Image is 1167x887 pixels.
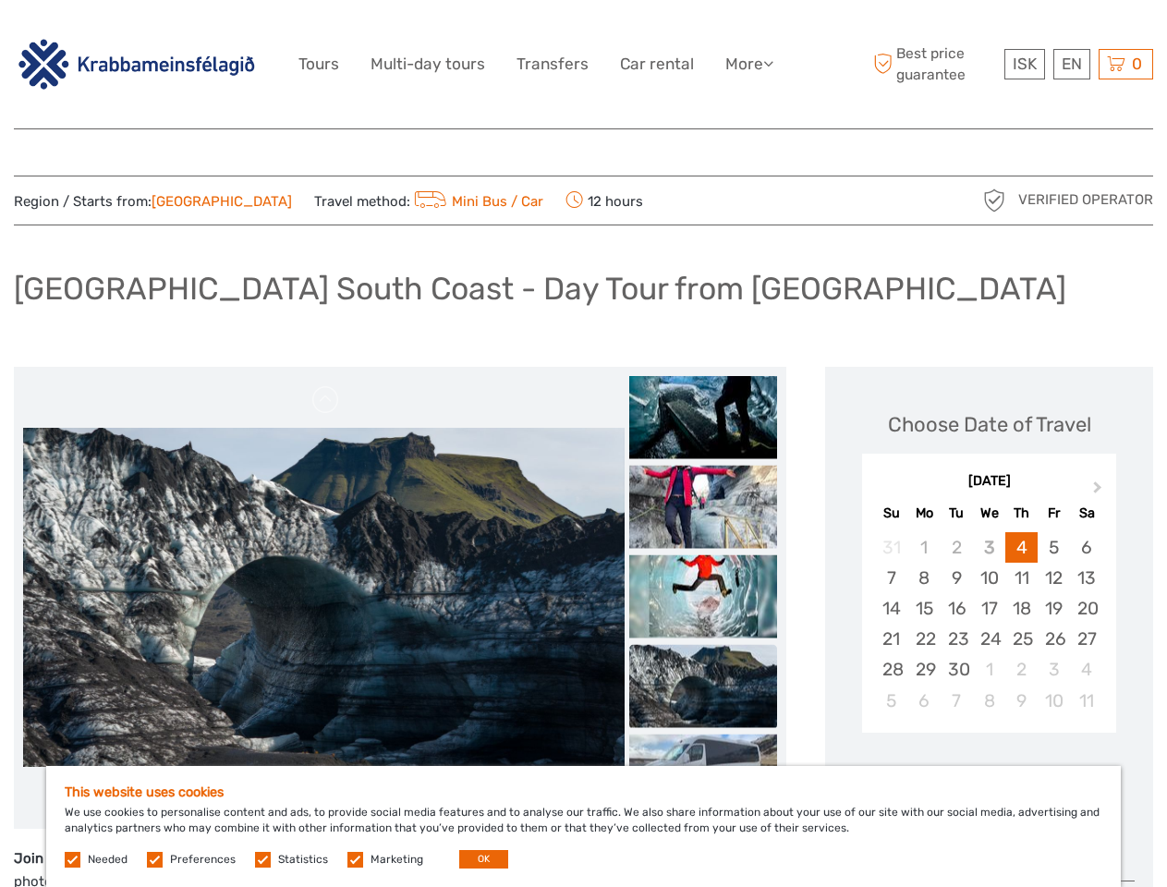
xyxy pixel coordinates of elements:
[1013,55,1037,73] span: ISK
[941,563,973,593] div: Choose Tuesday, September 9th, 2025
[941,593,973,624] div: Choose Tuesday, September 16th, 2025
[1038,563,1070,593] div: Choose Friday, September 12th, 2025
[14,192,292,212] span: Region / Starts from:
[1005,532,1038,563] div: Choose Thursday, September 4th, 2025
[908,624,941,654] div: Choose Monday, September 22nd, 2025
[725,51,773,78] a: More
[973,654,1005,685] div: Choose Wednesday, October 1st, 2025
[979,186,1009,215] img: verified_operator_grey_128.png
[875,654,907,685] div: Choose Sunday, September 28th, 2025
[629,734,777,817] img: 740222f3d9924d39b6cb0196517fd209_slider_thumbnail.png
[973,563,1005,593] div: Choose Wednesday, September 10th, 2025
[1038,501,1070,526] div: Fr
[862,472,1116,492] div: [DATE]
[1038,686,1070,716] div: Choose Friday, October 10th, 2025
[973,593,1005,624] div: Choose Wednesday, September 17th, 2025
[14,270,1066,308] h1: [GEOGRAPHIC_DATA] South Coast - Day Tour from [GEOGRAPHIC_DATA]
[1018,190,1153,210] span: Verified Operator
[908,501,941,526] div: Mo
[875,501,907,526] div: Su
[1038,624,1070,654] div: Choose Friday, September 26th, 2025
[298,51,339,78] a: Tours
[1005,654,1038,685] div: Choose Thursday, October 2nd, 2025
[1070,654,1102,685] div: Choose Saturday, October 4th, 2025
[973,624,1005,654] div: Choose Wednesday, September 24th, 2025
[1085,477,1114,506] button: Next Month
[629,465,777,548] img: 47766b3ff2534a52b0af9a0e44156c3e_slider_thumbnail.jpeg
[410,193,543,210] a: Mini Bus / Car
[1129,55,1145,73] span: 0
[908,563,941,593] div: Choose Monday, September 8th, 2025
[875,563,907,593] div: Choose Sunday, September 7th, 2025
[1070,624,1102,654] div: Choose Saturday, September 27th, 2025
[1005,593,1038,624] div: Choose Thursday, September 18th, 2025
[170,852,236,868] label: Preferences
[459,850,508,869] button: OK
[629,644,777,727] img: 742810a6ab314386a9535422756f9a7a_slider_thumbnail.jpeg
[941,686,973,716] div: Choose Tuesday, October 7th, 2025
[1005,686,1038,716] div: Choose Thursday, October 9th, 2025
[517,51,589,78] a: Transfers
[888,410,1091,439] div: Choose Date of Travel
[908,654,941,685] div: Choose Monday, September 29th, 2025
[14,36,260,92] img: 3142-b3e26b51-08fe-4449-b938-50ec2168a4a0_logo_big.png
[46,766,1121,887] div: We use cookies to personalise content and ads, to provide social media features and to analyse ou...
[1005,624,1038,654] div: Choose Thursday, September 25th, 2025
[1070,593,1102,624] div: Choose Saturday, September 20th, 2025
[941,624,973,654] div: Choose Tuesday, September 23rd, 2025
[941,501,973,526] div: Tu
[1070,501,1102,526] div: Sa
[973,501,1005,526] div: We
[941,654,973,685] div: Choose Tuesday, September 30th, 2025
[371,852,423,868] label: Marketing
[213,29,235,51] button: Open LiveChat chat widget
[875,532,907,563] div: Not available Sunday, August 31st, 2025
[875,593,907,624] div: Choose Sunday, September 14th, 2025
[868,532,1110,716] div: month 2025-09
[26,32,209,47] p: We're away right now. Please check back later!
[1005,501,1038,526] div: Th
[1038,593,1070,624] div: Choose Friday, September 19th, 2025
[908,686,941,716] div: Choose Monday, October 6th, 2025
[88,852,128,868] label: Needed
[629,554,777,638] img: abdd73aa9b48488bb8532727aa036728_slider_thumbnail.png
[908,593,941,624] div: Choose Monday, September 15th, 2025
[565,188,643,213] span: 12 hours
[620,51,694,78] a: Car rental
[1053,49,1090,79] div: EN
[973,532,1005,563] div: Not available Wednesday, September 3rd, 2025
[314,188,543,213] span: Travel method:
[1005,563,1038,593] div: Choose Thursday, September 11th, 2025
[152,193,292,210] a: [GEOGRAPHIC_DATA]
[1038,532,1070,563] div: Choose Friday, September 5th, 2025
[1070,686,1102,716] div: Choose Saturday, October 11th, 2025
[278,852,328,868] label: Statistics
[869,43,1000,84] span: Best price guarantee
[875,624,907,654] div: Choose Sunday, September 21st, 2025
[14,850,292,867] strong: Join this day tour to [GEOGRAPHIC_DATA]
[941,532,973,563] div: Not available Tuesday, September 2nd, 2025
[1070,563,1102,593] div: Choose Saturday, September 13th, 2025
[629,375,777,458] img: aefba759b66d4ef1bab3e018b6f44f49_slider_thumbnail.jpeg
[65,784,1102,800] h5: This website uses cookies
[908,532,941,563] div: Not available Monday, September 1st, 2025
[1070,532,1102,563] div: Choose Saturday, September 6th, 2025
[875,686,907,716] div: Choose Sunday, October 5th, 2025
[23,428,625,766] img: 742810a6ab314386a9535422756f9a7a_main_slider.jpeg
[371,51,485,78] a: Multi-day tours
[973,686,1005,716] div: Choose Wednesday, October 8th, 2025
[1038,654,1070,685] div: Choose Friday, October 3rd, 2025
